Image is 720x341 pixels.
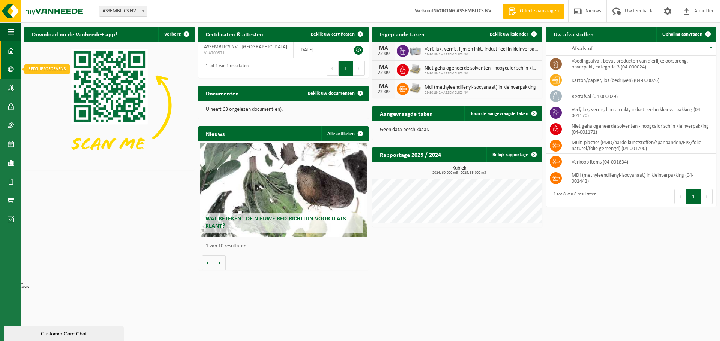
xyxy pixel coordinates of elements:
[566,170,716,186] td: MDI (methyleendifenyl-isocyanaat) in kleinverpakking (04-002442)
[490,32,528,37] span: Bekijk uw kalender
[464,106,541,121] a: Toon de aangevraagde taken
[484,27,541,42] a: Bekijk uw kalender
[486,147,541,162] a: Bekijk rapportage
[164,32,181,37] span: Verberg
[99,6,147,17] span: ASSEMBLICS NV
[202,255,214,270] button: Vorige
[409,44,421,57] img: PB-LB-0680-HPE-GY-11
[302,86,368,101] a: Bekijk uw documenten
[198,27,271,41] h2: Certificaten & attesten
[701,189,712,204] button: Next
[566,104,716,121] td: verf, lak, vernis, lijm en inkt, industrieel in kleinverpakking (04-001170)
[311,32,355,37] span: Bekijk uw certificaten
[308,91,355,96] span: Bekijk uw documenten
[686,189,701,204] button: 1
[566,56,716,72] td: voedingsafval, bevat producten van dierlijke oorsprong, onverpakt, categorie 3 (04-000024)
[376,89,391,95] div: 22-09
[205,216,346,229] span: Wat betekent de nieuwe RED-richtlijn voor u als klant?
[518,7,561,15] span: Offerte aanvragen
[204,44,287,50] span: ASSEMBLICS NV - [GEOGRAPHIC_DATA]
[202,60,249,76] div: 1 tot 1 van 1 resultaten
[566,154,716,170] td: verkoop items (04-001834)
[546,27,601,41] h2: Uw afvalstoffen
[424,52,539,57] span: 01-901842 - ASSEMBLICS NV
[198,126,232,141] h2: Nieuws
[158,27,194,42] button: Verberg
[99,6,147,16] span: ASSEMBLICS NV
[372,27,432,41] h2: Ingeplande taken
[424,46,539,52] span: Verf, lak, vernis, lijm en inkt, industrieel in kleinverpakking
[294,42,340,58] td: [DATE]
[571,46,593,52] span: Afvalstof
[198,86,246,100] h2: Documenten
[376,51,391,57] div: 22-09
[204,50,288,56] span: VLA700571
[339,61,353,76] button: 1
[662,32,702,37] span: Ophaling aanvragen
[4,325,125,341] iframe: chat widget
[424,66,539,71] span: Niet gehalogeneerde solventen - hoogcalorisch in kleinverpakking
[376,83,391,89] div: MA
[372,147,448,162] h2: Rapportage 2025 / 2024
[24,42,195,169] img: Download de VHEPlus App
[372,106,440,121] h2: Aangevraagde taken
[656,27,715,42] a: Ophaling aanvragen
[376,166,543,175] h3: Kubiek
[409,82,421,95] img: LP-PA-00000-WDN-11
[470,111,528,116] span: Toon de aangevraagde taken
[376,171,543,175] span: 2024: 60,000 m3 - 2025: 35,000 m3
[24,27,124,41] h2: Download nu de Vanheede+ app!
[376,70,391,76] div: 22-09
[200,143,367,237] a: Wat betekent de nieuwe RED-richtlijn voor u als klant?
[376,45,391,51] div: MA
[432,8,491,14] strong: INVOICING ASSEMBLICS NV
[424,85,536,91] span: Mdi (methyleendifenyl-isocyanaat) in kleinverpakking
[566,72,716,88] td: karton/papier, los (bedrijven) (04-000026)
[566,88,716,104] td: restafval (04-000029)
[214,255,226,270] button: Volgende
[566,137,716,154] td: multi plastics (PMD/harde kunststoffen/spanbanden/EPS/folie naturel/folie gemengd) (04-001700)
[376,64,391,70] div: MA
[206,107,361,112] p: U heeft 63 ongelezen document(en).
[321,126,368,141] a: Alle artikelen
[674,189,686,204] button: Previous
[424,91,536,95] span: 01-901842 - ASSEMBLICS NV
[409,63,421,76] img: LP-PA-00000-WDN-11
[566,121,716,137] td: niet gehalogeneerde solventen - hoogcalorisch in kleinverpakking (04-001172)
[353,61,365,76] button: Next
[327,61,339,76] button: Previous
[305,27,368,42] a: Bekijk uw certificaten
[424,71,539,76] span: 01-901842 - ASSEMBLICS NV
[502,4,564,19] a: Offerte aanvragen
[206,244,365,249] p: 1 van 10 resultaten
[380,127,535,133] p: Geen data beschikbaar.
[550,188,596,205] div: 1 tot 8 van 8 resultaten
